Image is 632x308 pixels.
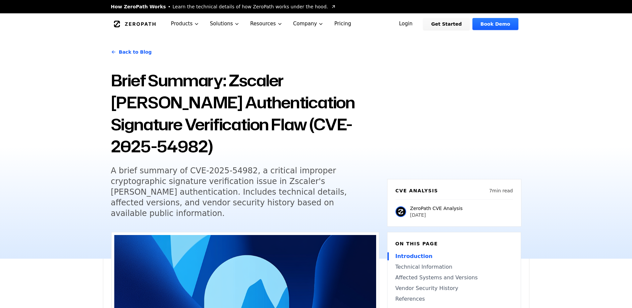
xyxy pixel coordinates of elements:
[489,187,513,194] p: 7 min read
[173,3,328,10] span: Learn the technical details of how ZeroPath works under the hood.
[395,274,513,282] a: Affected Systems and Versions
[395,206,406,217] img: ZeroPath CVE Analysis
[395,252,513,260] a: Introduction
[205,13,245,34] button: Solutions
[111,3,336,10] a: How ZeroPath WorksLearn the technical details of how ZeroPath works under the hood.
[410,205,463,212] p: ZeroPath CVE Analysis
[395,284,513,292] a: Vendor Security History
[395,263,513,271] a: Technical Information
[423,18,470,30] a: Get Started
[288,13,329,34] button: Company
[111,3,166,10] span: How ZeroPath Works
[391,18,421,30] a: Login
[245,13,288,34] button: Resources
[111,165,367,219] h5: A brief summary of CVE-2025-54982, a critical improper cryptographic signature verification issue...
[395,240,513,247] h6: On this page
[395,295,513,303] a: References
[111,69,379,157] h1: Brief Summary: Zscaler [PERSON_NAME] Authentication Signature Verification Flaw (CVE-2025-54982)
[103,13,529,34] nav: Global
[111,43,152,61] a: Back to Blog
[166,13,205,34] button: Products
[472,18,518,30] a: Book Demo
[410,212,463,218] p: [DATE]
[395,187,438,194] h6: CVE Analysis
[329,13,356,34] a: Pricing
